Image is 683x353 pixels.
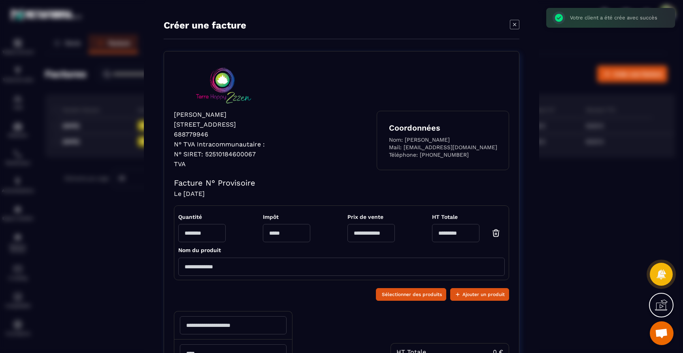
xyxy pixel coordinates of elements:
[174,190,509,197] h4: Le [DATE]
[174,150,265,158] p: N° SIRET: 52510184600067
[174,131,265,138] p: 688779946
[174,121,265,128] p: [STREET_ADDRESS]
[450,288,509,301] button: Ajouter un produit
[462,290,505,298] span: Ajouter un produit
[389,152,497,158] p: Téléphone: [PHONE_NUMBER]
[174,178,509,188] h4: Facture N° Provisoire
[650,321,674,345] a: Ouvrir le chat
[174,61,273,111] img: logo
[376,288,446,301] button: Sélectionner des produits
[178,247,221,253] span: Nom du produit
[432,214,505,220] span: HT Totale
[263,214,310,220] span: Impôt
[389,144,497,152] p: Mail: [EMAIL_ADDRESS][DOMAIN_NAME]
[178,214,226,220] span: Quantité
[382,290,442,298] span: Sélectionner des produits
[174,160,265,168] p: TVA
[174,111,265,118] p: [PERSON_NAME]
[174,140,265,148] p: N° TVA Intracommunautaire :
[347,214,395,220] span: Prix de vente
[389,137,497,144] p: Nom: [PERSON_NAME]
[389,123,497,133] h4: Coordonnées
[164,20,246,31] p: Créer une facture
